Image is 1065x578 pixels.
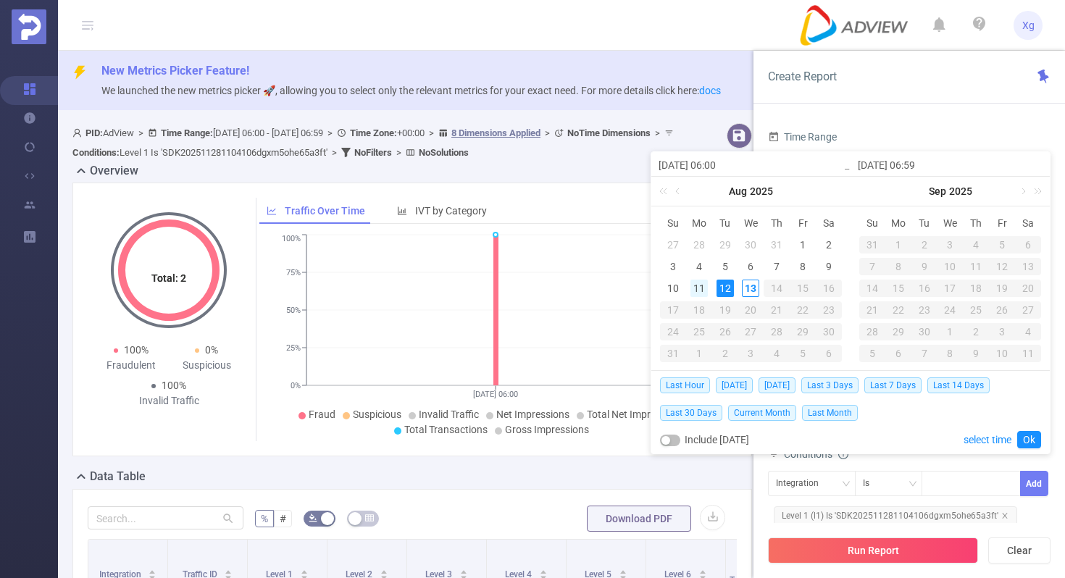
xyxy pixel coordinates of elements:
div: 19 [989,280,1015,297]
div: Sort [619,568,627,577]
i: icon: bg-colors [309,514,317,522]
span: Su [660,217,686,230]
td: August 27, 2025 [738,321,764,343]
a: docs [699,85,721,96]
button: Run Report [768,537,978,564]
div: 29 [717,236,734,254]
tspan: 100% [282,235,301,244]
td: September 1, 2025 [885,234,911,256]
div: 12 [717,280,734,297]
div: Suspicious [169,358,244,373]
span: [DATE] [716,377,753,393]
div: 4 [690,258,708,275]
td: August 15, 2025 [790,277,816,299]
th: Tue [911,212,937,234]
div: 3 [738,345,764,362]
div: 29 [790,323,816,340]
button: Clear [988,537,1051,564]
td: August 10, 2025 [660,277,686,299]
a: Sep [927,177,948,206]
div: 24 [660,323,686,340]
span: IVT by Category [415,205,487,217]
div: 17 [660,301,686,319]
span: > [327,147,341,158]
a: select time [964,426,1011,453]
div: Fraudulent [93,358,169,373]
span: 100% [124,344,149,356]
td: September 29, 2025 [885,321,911,343]
td: August 28, 2025 [764,321,790,343]
div: 5 [790,345,816,362]
td: August 13, 2025 [738,277,764,299]
div: 7 [911,345,937,362]
i: icon: down [842,479,851,490]
i: icon: caret-up [149,568,156,572]
div: 31 [660,345,686,362]
div: 31 [768,236,785,254]
td: September 21, 2025 [859,299,885,321]
td: August 19, 2025 [712,299,738,321]
span: > [392,147,406,158]
div: 4 [764,345,790,362]
th: Fri [989,212,1015,234]
div: 25 [686,323,712,340]
td: September 26, 2025 [989,299,1015,321]
span: Last 30 Days [660,405,722,421]
td: September 3, 2025 [937,234,964,256]
td: September 30, 2025 [911,321,937,343]
a: 2025 [948,177,974,206]
span: New Metrics Picker Feature! [101,64,249,78]
div: 18 [963,280,989,297]
div: 6 [885,345,911,362]
div: 4 [1015,323,1041,340]
span: > [540,127,554,138]
div: Sort [224,568,233,577]
div: 28 [859,323,885,340]
div: 6 [742,258,759,275]
a: Next month (PageDown) [1016,177,1029,206]
div: 13 [742,280,759,297]
span: Conditions [784,448,848,460]
span: Th [764,217,790,230]
input: Start date [659,156,843,174]
span: Fr [790,217,816,230]
span: We launched the new metrics picker 🚀, allowing you to select only the relevant metrics for your e... [101,85,721,96]
div: 25 [963,301,989,319]
span: Suspicious [353,409,401,420]
td: October 10, 2025 [989,343,1015,364]
i: icon: caret-up [619,568,627,572]
td: September 3, 2025 [738,343,764,364]
a: Next year (Control + right) [1026,177,1045,206]
td: September 4, 2025 [963,234,989,256]
td: August 25, 2025 [686,321,712,343]
span: > [651,127,664,138]
td: October 3, 2025 [989,321,1015,343]
div: 9 [820,258,838,275]
div: 10 [937,258,964,275]
td: August 23, 2025 [816,299,842,321]
div: 31 [859,236,885,254]
div: 4 [963,236,989,254]
td: August 26, 2025 [712,321,738,343]
img: Protected Media [12,9,46,44]
tspan: 50% [286,306,301,315]
span: Last Hour [660,377,710,393]
span: Mo [885,217,911,230]
td: July 27, 2025 [660,234,686,256]
td: September 1, 2025 [686,343,712,364]
span: > [425,127,438,138]
div: 23 [816,301,842,319]
div: 15 [790,280,816,297]
td: September 8, 2025 [885,256,911,277]
td: August 1, 2025 [790,234,816,256]
a: Aug [727,177,748,206]
td: September 5, 2025 [989,234,1015,256]
div: 27 [664,236,682,254]
td: September 24, 2025 [937,299,964,321]
span: Mo [686,217,712,230]
th: Tue [712,212,738,234]
td: October 5, 2025 [859,343,885,364]
td: September 16, 2025 [911,277,937,299]
div: 5 [989,236,1015,254]
td: October 11, 2025 [1015,343,1041,364]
